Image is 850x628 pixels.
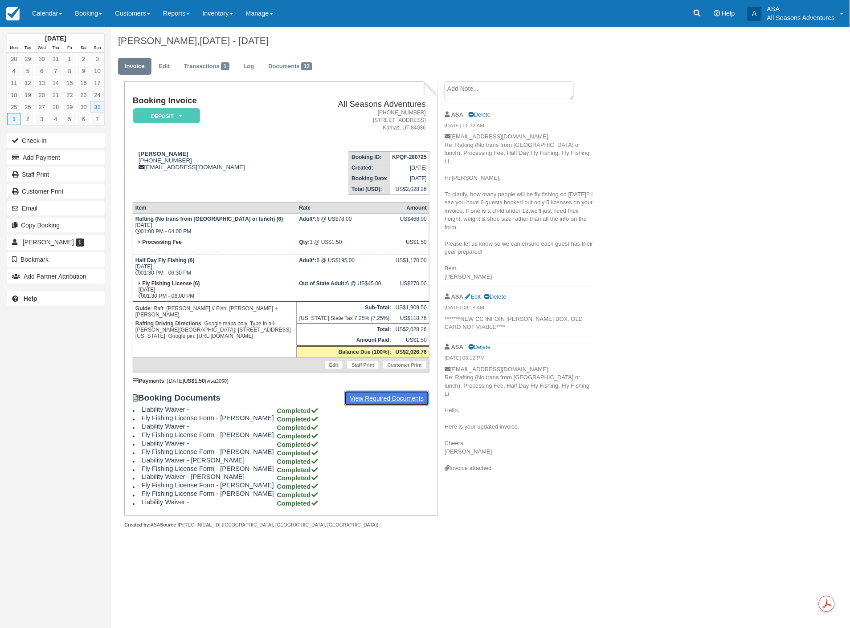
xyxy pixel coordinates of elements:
[277,407,319,414] strong: Completed
[142,474,275,481] span: Liability Waiver - [PERSON_NAME]
[49,53,62,65] a: 31
[49,101,62,113] a: 28
[90,65,104,77] a: 10
[297,302,393,313] th: Sub-Total:
[767,13,835,22] p: All Seasons Adventures
[297,335,393,346] th: Amount Paid:
[76,239,84,247] span: 1
[299,239,310,245] strong: Qty
[445,304,595,314] em: [DATE] 09:18 AM
[297,324,393,335] th: Total:
[63,113,77,125] a: 5
[297,346,393,358] th: Balance Due (100%):
[142,440,275,447] span: Liability Waiver -
[77,43,90,53] th: Sat
[21,65,35,77] a: 5
[277,433,319,440] strong: Completed
[142,406,275,413] span: Liability Waiver -
[451,111,463,118] strong: ASA
[23,239,74,246] span: [PERSON_NAME]
[7,269,105,284] button: Add Partner Attribution
[297,109,426,132] address: [PHONE_NUMBER] [STREET_ADDRESS] Kamas, UT 84036
[49,113,62,125] a: 4
[277,483,319,490] strong: Completed
[396,239,427,252] div: US$1.50
[396,349,427,355] strong: US$2,026.76
[135,304,294,319] p: : Raft: [PERSON_NAME] // Fish: [PERSON_NAME] + [PERSON_NAME]
[177,58,236,75] a: Transactions1
[7,134,105,148] button: Check-in
[142,414,275,421] span: Fly Fishing License Form - [PERSON_NAME]
[297,255,393,279] td: 6 @ US$195.00
[7,292,105,306] a: Help
[722,10,735,17] span: Help
[349,152,390,163] th: Booking ID:
[277,424,319,431] strong: Completed
[90,89,104,101] a: 24
[35,101,49,113] a: 27
[139,150,188,157] strong: [PERSON_NAME]
[133,150,294,170] div: [PHONE_NUMBER] [EMAIL_ADDRESS][DOMAIN_NAME]
[142,423,275,430] span: Liability Waiver -
[393,324,429,335] td: US$2,028.26
[7,184,105,199] a: Customer Print
[396,280,427,294] div: US$270.00
[344,391,430,406] a: View Required Documents
[7,201,105,215] button: Email
[7,150,105,165] button: Add Payment
[21,53,35,65] a: 29
[63,65,77,77] a: 8
[383,361,427,369] a: Customer Print
[90,43,104,53] th: Sun
[451,344,463,350] strong: ASA
[21,43,35,53] th: Tue
[7,218,105,232] button: Copy Booking
[7,77,21,89] a: 11
[396,257,427,271] div: US$1,170.00
[7,101,21,113] a: 25
[299,216,316,222] strong: Adult*
[118,58,151,75] a: Invoice
[21,101,35,113] a: 26
[6,7,20,20] img: checkfront-main-nav-mini-logo.png
[393,335,429,346] td: US$1.50
[277,450,319,457] strong: Completed
[142,490,275,498] span: Fly Fishing License Form - [PERSON_NAME]
[77,77,90,89] a: 16
[77,53,90,65] a: 2
[349,173,390,184] th: Booking Date:
[216,378,227,384] small: 2050
[133,108,197,124] a: Deposit
[45,35,66,42] strong: [DATE]
[142,499,275,506] span: Liability Waiver -
[7,65,21,77] a: 4
[118,36,742,46] h1: [PERSON_NAME],
[445,133,595,281] p: [EMAIL_ADDRESS][DOMAIN_NAME], Re: Rafting (No trans from [GEOGRAPHIC_DATA] or lunch), Processing ...
[35,43,49,53] th: Wed
[35,89,49,101] a: 20
[392,154,427,160] strong: KPQF-280725
[277,416,319,423] strong: Completed
[200,35,269,46] span: [DATE] - [DATE]
[277,466,319,474] strong: Completed
[7,43,21,53] th: Mon
[714,10,720,16] i: Help
[299,257,316,263] strong: Adult*
[297,203,393,214] th: Rate
[7,89,21,101] a: 18
[35,65,49,77] a: 6
[21,113,35,125] a: 2
[324,361,343,369] a: Edit
[142,457,275,464] span: Liability Waiver - [PERSON_NAME]
[184,378,205,384] strong: US$1.50
[7,167,105,182] a: Staff Print
[49,77,62,89] a: 14
[63,89,77,101] a: 22
[262,58,319,75] a: Documents12
[390,173,429,184] td: [DATE]
[49,43,62,53] th: Thu
[77,65,90,77] a: 9
[390,162,429,173] td: [DATE]
[445,365,595,464] p: [EMAIL_ADDRESS][DOMAIN_NAME], Re: Rafting (No trans from [GEOGRAPHIC_DATA] or lunch), Processing ...
[468,111,490,118] a: Delete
